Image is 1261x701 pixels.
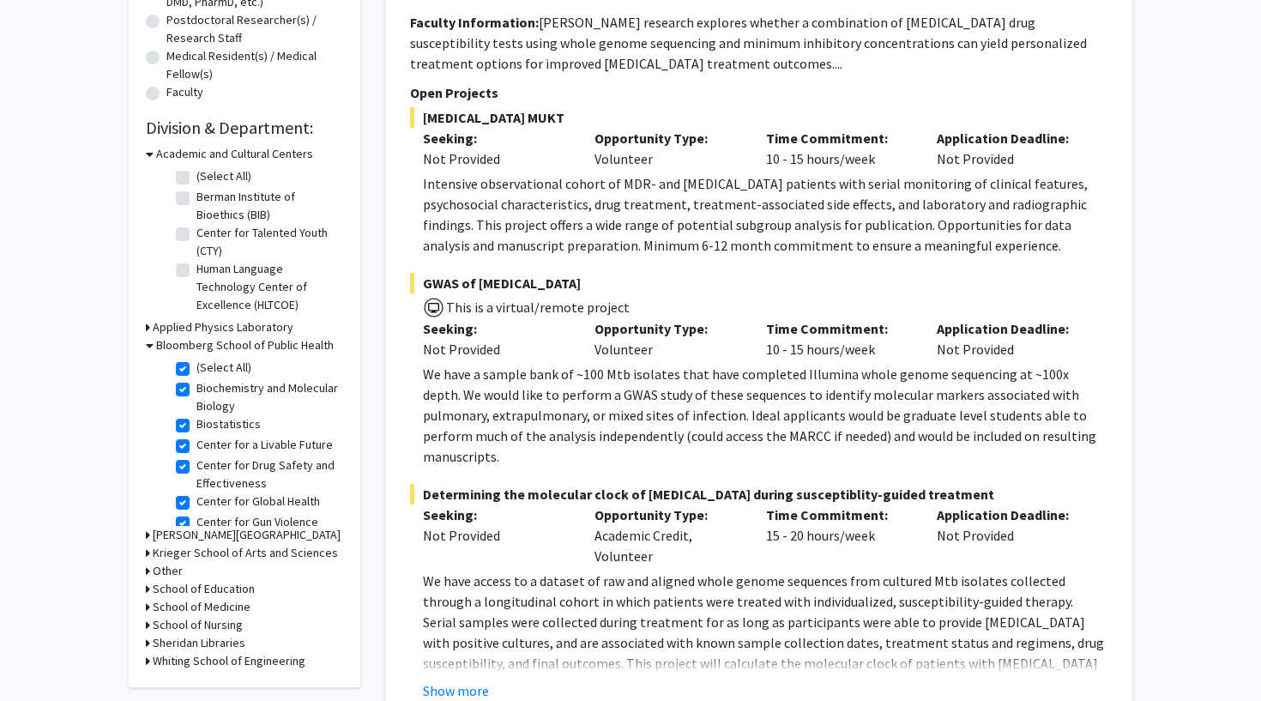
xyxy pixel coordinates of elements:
[196,436,333,454] label: Center for a Livable Future
[766,318,912,339] p: Time Commitment:
[423,525,569,546] div: Not Provided
[196,379,339,415] label: Biochemistry and Molecular Biology
[196,167,251,185] label: (Select All)
[166,47,343,83] label: Medical Resident(s) / Medical Fellow(s)
[153,598,250,616] h3: School of Medicine
[766,128,912,148] p: Time Commitment:
[153,544,338,562] h3: Krieger School of Arts and Sciences
[196,456,339,493] label: Center for Drug Safety and Effectiveness
[924,318,1095,360] div: Not Provided
[410,82,1108,103] p: Open Projects
[423,173,1108,256] p: Intensive observational cohort of MDR- and [MEDICAL_DATA] patients with serial monitoring of clin...
[196,415,261,433] label: Biostatistics
[196,513,339,549] label: Center for Gun Violence Solutions
[153,634,245,652] h3: Sheridan Libraries
[153,616,243,634] h3: School of Nursing
[196,359,251,377] label: (Select All)
[410,273,1108,293] span: GWAS of [MEDICAL_DATA]
[582,505,753,566] div: Academic Credit, Volunteer
[146,118,343,138] h2: Division & Department:
[196,260,339,314] label: Human Language Technology Center of Excellence (HLTCOE)
[423,318,569,339] p: Seeking:
[594,318,740,339] p: Opportunity Type:
[423,148,569,169] div: Not Provided
[153,562,183,580] h3: Other
[423,680,489,701] button: Show more
[13,624,73,688] iframe: Chat
[156,145,313,163] h3: Academic and Cultural Centers
[753,128,925,169] div: 10 - 15 hours/week
[196,188,339,224] label: Berman Institute of Bioethics (BIB)
[196,224,339,260] label: Center for Talented Youth (CTY)
[166,11,343,47] label: Postdoctoral Researcher(s) / Research Staff
[410,14,539,31] b: Faculty Information:
[924,505,1095,566] div: Not Provided
[410,14,1087,72] fg-read-more: [PERSON_NAME] research explores whether a combination of [MEDICAL_DATA] drug susceptibility tests...
[156,336,334,354] h3: Bloomberg School of Public Health
[937,505,1083,525] p: Application Deadline:
[444,299,630,316] span: This is a virtual/remote project
[937,128,1083,148] p: Application Deadline:
[753,318,925,360] div: 10 - 15 hours/week
[423,128,569,148] p: Seeking:
[924,128,1095,169] div: Not Provided
[937,318,1083,339] p: Application Deadline:
[582,318,753,360] div: Volunteer
[153,580,255,598] h3: School of Education
[582,128,753,169] div: Volunteer
[766,505,912,525] p: Time Commitment:
[410,107,1108,128] span: [MEDICAL_DATA] MUKT
[423,505,569,525] p: Seeking:
[153,526,341,544] h3: [PERSON_NAME][GEOGRAPHIC_DATA]
[410,484,1108,505] span: Determining the molecular clock of [MEDICAL_DATA] during susceptiblity-guided treatment
[166,83,203,101] label: Faculty
[594,128,740,148] p: Opportunity Type:
[423,364,1108,467] p: We have a sample bank of ~100 Mtb isolates that have completed Illumina whole genome sequencing a...
[423,339,569,360] div: Not Provided
[753,505,925,566] div: 15 - 20 hours/week
[153,318,293,336] h3: Applied Physics Laboratory
[196,493,320,511] label: Center for Global Health
[594,505,740,525] p: Opportunity Type:
[153,652,305,670] h3: Whiting School of Engineering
